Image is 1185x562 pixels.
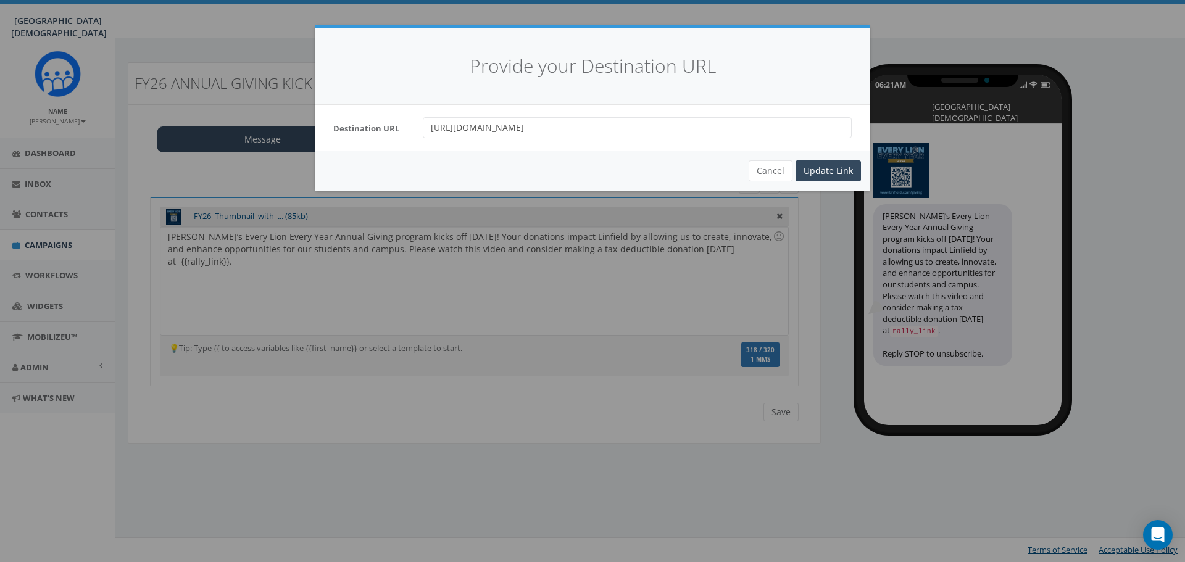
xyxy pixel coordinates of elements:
input: Please enter a valid URL [423,117,852,138]
div: Update Link [796,160,861,181]
div: Open Intercom Messenger [1143,520,1173,550]
h4: Provide your Destination URL [333,53,852,80]
button: Cancel [749,160,792,181]
label: Destination URL [324,123,414,134]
